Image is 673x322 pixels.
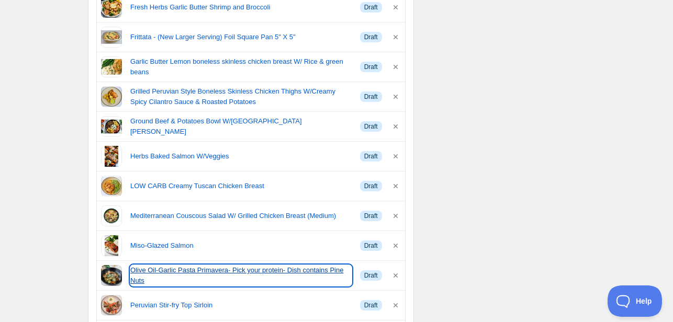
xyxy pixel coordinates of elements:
[608,285,663,317] iframe: Toggle Customer Support
[364,152,378,160] span: Draft
[130,240,352,251] a: Miso-Glazed Salmon
[364,33,378,41] span: Draft
[130,265,352,286] a: Olive Oil-Garlic Pasta Primavera- Pick your protein- Dish contains Pine Nuts
[130,151,352,162] a: Herbs Baked Salmon W/Veggies
[364,122,378,131] span: Draft
[364,301,378,309] span: Draft
[364,3,378,11] span: Draft
[364,212,378,220] span: Draft
[130,86,352,107] a: Grilled Peruvian Style Boneless Skinless Chicken Thighs W/Creamy Spicy Cilantro Sauce & Roasted P...
[364,63,378,71] span: Draft
[364,182,378,190] span: Draft
[130,2,352,13] a: Fresh Herbs Garlic Butter Shrimp and Broccoli
[101,177,122,195] img: LOW CARB Creamy Tuscan Chicken Breast - Fresh 'N Tasty - Naples Meal Prep
[101,87,122,106] img: Air - Fried Peruvian Style Chicken W/Peruvian Creamy Spicy Green Sauce & Roasted Potatoes - Fresh...
[130,56,352,77] a: Garlic Butter Lemon boneless skinless chicken breast W/ Rice & green beans
[364,93,378,101] span: Draft
[130,300,352,310] a: Peruvian Stir-fry Top Sirloin
[130,181,352,191] a: LOW CARB Creamy Tuscan Chicken Breast
[130,32,352,42] a: Frittata - (New Larger Serving) Foil Square Pan 5" X 5"
[364,241,378,250] span: Draft
[130,211,352,221] a: Mediterranean Couscous Salad W/ Grilled Chicken Breast (Medium)
[364,271,378,280] span: Draft
[101,265,122,286] img: Olive Oil-Garlic Pasta Primavera- Pick your protein- Dish contains Pine Nuts - Fresh 'N Tasty - N...
[130,116,352,137] a: Ground Beef & Potatoes Bowl W/[GEOGRAPHIC_DATA][PERSON_NAME]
